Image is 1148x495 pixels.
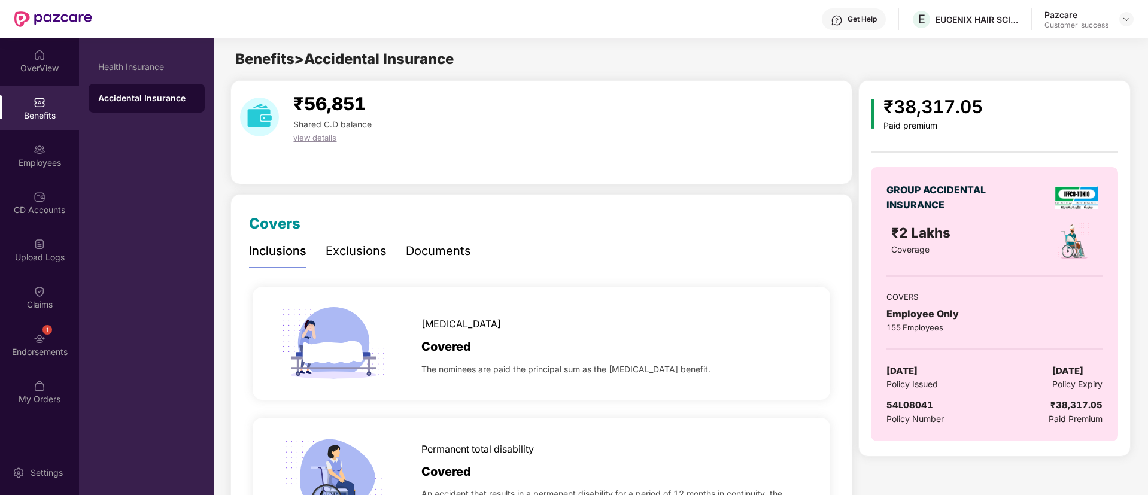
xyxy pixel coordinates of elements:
[235,50,454,68] span: Benefits > Accidental Insurance
[1122,14,1131,24] img: svg+xml;base64,PHN2ZyBpZD0iRHJvcGRvd24tMzJ4MzIiIHhtbG5zPSJodHRwOi8vd3d3LnczLm9yZy8yMDAwL3N2ZyIgd2...
[293,119,372,129] span: Shared C.D balance
[421,338,471,356] span: Covered
[240,98,279,136] img: download
[1044,9,1108,20] div: Pazcare
[326,242,387,260] div: Exclusions
[886,183,991,212] div: GROUP ACCIDENTAL INSURANCE
[34,286,45,297] img: svg+xml;base64,PHN2ZyBpZD0iQ2xhaW0iIHhtbG5zPSJodHRwOi8vd3d3LnczLm9yZy8yMDAwL3N2ZyIgd2lkdGg9IjIwIi...
[886,291,1102,303] div: COVERS
[886,378,938,391] span: Policy Issued
[34,380,45,392] img: svg+xml;base64,PHN2ZyBpZD0iTXlfT3JkZXJzIiBkYXRhLW5hbWU9Ik15IE9yZGVycyIgeG1sbnM9Imh0dHA6Ly93d3cudz...
[34,191,45,203] img: svg+xml;base64,PHN2ZyBpZD0iQ0RfQWNjb3VudHMiIGRhdGEtbmFtZT0iQ0QgQWNjb3VudHMiIHhtbG5zPSJodHRwOi8vd3...
[34,49,45,61] img: svg+xml;base64,PHN2ZyBpZD0iSG9tZSIgeG1sbnM9Imh0dHA6Ly93d3cudzMub3JnLzIwMDAvc3ZnIiB3aWR0aD0iMjAiIG...
[34,144,45,156] img: svg+xml;base64,PHN2ZyBpZD0iRW1wbG95ZWVzIiB4bWxucz0iaHR0cDovL3d3dy53My5vcmcvMjAwMC9zdmciIHdpZHRoPS...
[34,333,45,345] img: svg+xml;base64,PHN2ZyBpZD0iRW5kb3JzZW1lbnRzIiB4bWxucz0iaHR0cDovL3d3dy53My5vcmcvMjAwMC9zdmciIHdpZH...
[277,287,390,400] img: icon
[421,363,710,376] span: The nominees are paid the principal sum as the [MEDICAL_DATA] benefit.
[848,14,877,24] div: Get Help
[249,242,306,260] div: Inclusions
[883,121,983,131] div: Paid premium
[891,244,930,254] span: Coverage
[249,212,300,235] div: Covers
[1044,20,1108,30] div: Customer_success
[34,238,45,250] img: svg+xml;base64,PHN2ZyBpZD0iVXBsb2FkX0xvZ3MiIGRhdGEtbmFtZT0iVXBsb2FkIExvZ3MiIHhtbG5zPSJodHRwOi8vd3...
[886,399,933,411] span: 54L08041
[1050,398,1103,412] div: ₹38,317.05
[886,414,944,424] span: Policy Number
[98,62,195,72] div: Health Insurance
[1054,222,1093,261] img: policyIcon
[293,133,336,142] span: view details
[98,92,195,104] div: Accidental Insurance
[871,99,874,129] img: icon
[42,325,52,335] div: 1
[1055,186,1098,209] img: insurerLogo
[886,321,1102,333] div: 155 Employees
[936,14,1019,25] div: EUGENIX HAIR SCIENCES PRIVTATE LIMITED
[891,224,954,241] span: ₹2 Lakhs
[293,93,366,114] span: ₹56,851
[1052,364,1083,378] span: [DATE]
[886,306,1102,321] div: Employee Only
[13,467,25,479] img: svg+xml;base64,PHN2ZyBpZD0iU2V0dGluZy0yMHgyMCIgeG1sbnM9Imh0dHA6Ly93d3cudzMub3JnLzIwMDAvc3ZnIiB3aW...
[883,93,983,121] div: ₹38,317.05
[14,11,92,27] img: New Pazcare Logo
[27,467,66,479] div: Settings
[421,317,501,332] span: [MEDICAL_DATA]
[34,96,45,108] img: svg+xml;base64,PHN2ZyBpZD0iQmVuZWZpdHMiIHhtbG5zPSJodHRwOi8vd3d3LnczLm9yZy8yMDAwL3N2ZyIgd2lkdGg9Ij...
[421,442,534,457] span: Permanent total disability
[406,242,471,260] div: Documents
[831,14,843,26] img: svg+xml;base64,PHN2ZyBpZD0iSGVscC0zMngzMiIgeG1sbnM9Imh0dHA6Ly93d3cudzMub3JnLzIwMDAvc3ZnIiB3aWR0aD...
[886,364,918,378] span: [DATE]
[421,463,471,481] span: Covered
[918,12,925,26] span: E
[1049,412,1103,426] span: Paid Premium
[1052,378,1103,391] span: Policy Expiry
